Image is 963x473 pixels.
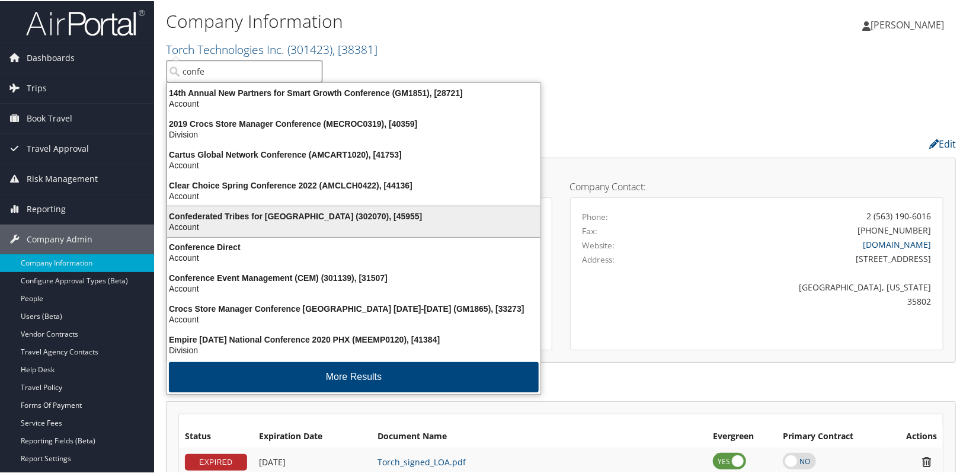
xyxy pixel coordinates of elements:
span: Travel Approval [27,133,89,162]
div: Conference Direct [160,241,548,251]
div: Account [160,251,548,262]
span: ( 301423 ) [287,40,332,56]
div: Conference Event Management (CEM) (301139), [31507] [160,271,548,282]
th: Actions [887,425,943,446]
div: Division [160,344,548,354]
span: Dashboards [27,42,75,72]
th: Primary Contract [777,425,886,446]
h2: Contracts: [166,375,956,395]
a: Torch_signed_LOA.pdf [377,455,466,466]
h4: Company Contact: [570,181,944,190]
img: airportal-logo.png [26,8,145,36]
div: 14th Annual New Partners for Smart Growth Conference (GM1851), [28721] [160,87,548,97]
a: [DOMAIN_NAME] [863,238,931,249]
label: Phone: [583,210,609,222]
div: Account [160,220,548,231]
i: Remove Contract [916,455,937,467]
div: [GEOGRAPHIC_DATA], [US_STATE] [674,280,931,292]
span: Company Admin [27,223,92,253]
input: Search Accounts [167,59,322,81]
a: Torch Technologies Inc. [166,40,377,56]
th: Document Name [372,425,707,446]
h1: Company Information [166,8,693,33]
label: Fax: [583,224,598,236]
a: [PERSON_NAME] [862,6,956,41]
label: Address: [583,253,615,264]
div: Add/Edit Date [259,456,366,466]
th: Evergreen [707,425,777,446]
div: EXPIRED [185,453,247,469]
div: [PHONE_NUMBER] [858,223,931,235]
div: Account [160,97,548,108]
div: Cartus Global Network Conference (AMCART1020), [41753] [160,148,548,159]
div: 2 (563) 190-6016 [866,209,931,221]
div: Confederated Tribes for [GEOGRAPHIC_DATA] (302070), [45955] [160,210,548,220]
div: Account [160,282,548,293]
div: Account [160,159,548,170]
div: Empire [DATE] National Conference 2020 PHX (MEEMP0120), [41384] [160,333,548,344]
div: Account [160,190,548,200]
div: Account [160,313,548,324]
div: 2019 Crocs Store Manager Conference (MECROC0319), [40359] [160,117,548,128]
span: [DATE] [259,455,286,466]
div: 35802 [674,294,931,306]
button: More Results [169,361,539,391]
span: [PERSON_NAME] [871,17,944,30]
a: Edit [929,136,956,149]
div: Crocs Store Manager Conference [GEOGRAPHIC_DATA] [DATE]-[DATE] (GM1865), [33273] [160,302,548,313]
label: Website: [583,238,615,250]
div: Clear Choice Spring Conference 2022 (AMCLCH0422), [44136] [160,179,548,190]
span: Risk Management [27,163,98,193]
th: Status [179,425,253,446]
div: [STREET_ADDRESS] [674,251,931,264]
span: Reporting [27,193,66,223]
th: Expiration Date [253,425,372,446]
span: Book Travel [27,103,72,132]
span: Trips [27,72,47,102]
span: , [ 38381 ] [332,40,377,56]
div: Division [160,128,548,139]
